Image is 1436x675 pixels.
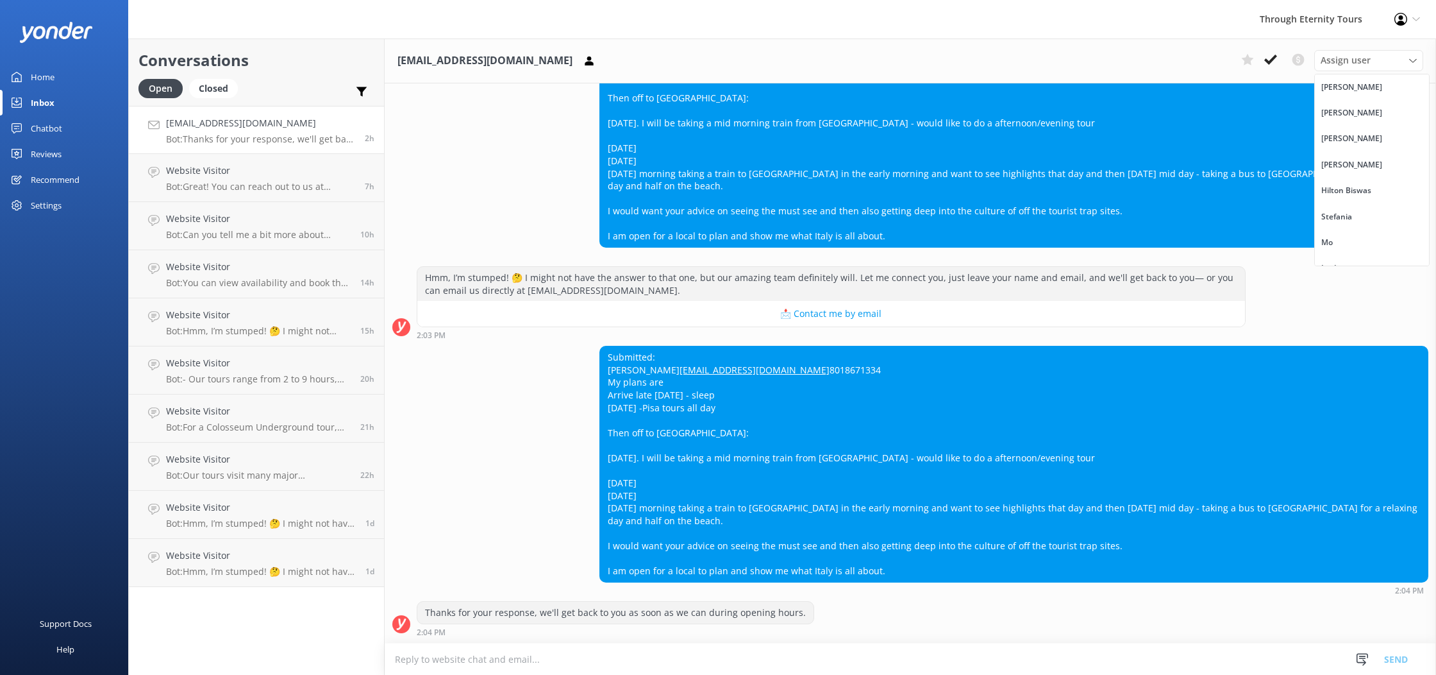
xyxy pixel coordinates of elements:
[599,251,1428,260] div: Sep 29 2025 02:03pm (UTC +02:00) Europe/Amsterdam
[129,250,384,298] a: Website VisitorBot:You can view availability and book the Essential Venice Tour directly online a...
[129,106,384,154] a: [EMAIL_ADDRESS][DOMAIN_NAME]Bot:Thanks for your response, we'll get back to you as soon as we can...
[360,229,374,240] span: Sep 29 2025 05:46am (UTC +02:00) Europe/Amsterdam
[166,260,351,274] h4: Website Visitor
[166,356,351,370] h4: Website Visitor
[129,443,384,491] a: Website VisitorBot:Our tours visit many major [DEMOGRAPHIC_DATA] in [GEOGRAPHIC_DATA], but access...
[31,115,62,141] div: Chatbot
[129,346,384,395] a: Website VisitorBot:- Our tours range from 2 to 9 hours, depending on the experience you choose. -...
[56,637,74,662] div: Help
[360,373,374,384] span: Sep 28 2025 07:50pm (UTC +02:00) Europe/Amsterdam
[599,586,1428,595] div: Sep 29 2025 02:04pm (UTC +02:00) Europe/Amsterdam
[600,346,1428,582] div: Submitted: [PERSON_NAME] 8018671334 My plans are Arrive late [DATE] - sleep [DATE] -Pisa tours al...
[166,181,355,192] p: Bot: Great! You can reach out to us at [EMAIL_ADDRESS][DOMAIN_NAME]. Our team will be happy to as...
[166,308,351,322] h4: Website Visitor
[166,500,356,515] h4: Website Visitor
[1321,158,1382,171] div: [PERSON_NAME]
[365,181,374,192] span: Sep 29 2025 08:15am (UTC +02:00) Europe/Amsterdam
[138,81,189,95] a: Open
[138,79,183,98] div: Open
[129,539,384,587] a: Website VisitorBot:Hmm, I’m stumped! 🤔 I might not have the answer to that one, but our amazing t...
[166,452,351,466] h4: Website Visitor
[31,141,62,167] div: Reviews
[1395,587,1424,595] strong: 2:04 PM
[19,22,93,43] img: yonder-white-logo.png
[166,470,351,481] p: Bot: Our tours visit many major [DEMOGRAPHIC_DATA] in [GEOGRAPHIC_DATA], but access to the [GEOGR...
[1321,107,1382,119] div: [PERSON_NAME]
[360,422,374,432] span: Sep 28 2025 06:44pm (UTC +02:00) Europe/Amsterdam
[417,267,1245,301] div: Hmm, I’m stumped! 🤔 I might not have the answer to that one, but our amazing team definitely will...
[129,395,384,443] a: Website VisitorBot:For a Colosseum Underground tour, you can consider the "Private Colosseum Unde...
[189,79,238,98] div: Closed
[166,518,356,529] p: Bot: Hmm, I’m stumped! 🤔 I might not have the answer to that one, but our amazing team definitely...
[600,37,1428,248] div: My plans are Arrive late [DATE] - sleep [DATE] -Pisa tours all day Then off to [GEOGRAPHIC_DATA]:...
[417,629,446,637] strong: 2:04 PM
[166,133,355,145] p: Bot: Thanks for your response, we'll get back to you as soon as we can during opening hours.
[417,330,1246,339] div: Sep 29 2025 02:03pm (UTC +02:00) Europe/Amsterdam
[1321,81,1382,94] div: [PERSON_NAME]
[1314,50,1423,71] div: Assign User
[166,277,351,289] p: Bot: You can view availability and book the Essential Venice Tour directly online at [URL][DOMAIN...
[166,422,351,433] p: Bot: For a Colosseum Underground tour, you can consider the "Private Colosseum Underground Tour w...
[166,404,351,418] h4: Website Visitor
[166,212,351,226] h4: Website Visitor
[31,64,54,90] div: Home
[417,301,1245,327] button: 📩 Contact me by email
[1321,132,1382,145] div: [PERSON_NAME]
[166,325,351,337] p: Bot: Hmm, I’m stumped! 🤔 I might not have the answer to that one, but our amazing team definitely...
[1321,262,1346,275] div: Jordan
[417,628,814,637] div: Sep 29 2025 02:04pm (UTC +02:00) Europe/Amsterdam
[138,48,374,73] h2: Conversations
[129,298,384,346] a: Website VisitorBot:Hmm, I’m stumped! 🤔 I might not have the answer to that one, but our amazing t...
[360,470,374,481] span: Sep 28 2025 05:51pm (UTC +02:00) Europe/Amsterdam
[129,154,384,202] a: Website VisitorBot:Great! You can reach out to us at [EMAIL_ADDRESS][DOMAIN_NAME]. Our team will ...
[166,566,356,577] p: Bot: Hmm, I’m stumped! 🤔 I might not have the answer to that one, but our amazing team definitely...
[680,364,830,376] a: [EMAIL_ADDRESS][DOMAIN_NAME]
[31,90,54,115] div: Inbox
[189,81,244,95] a: Closed
[40,611,92,637] div: Support Docs
[166,116,355,130] h4: [EMAIL_ADDRESS][DOMAIN_NAME]
[1321,236,1333,249] div: Mo
[166,229,351,241] p: Bot: Can you tell me a bit more about where you are going? We have an amazing array of group and ...
[365,133,374,144] span: Sep 29 2025 02:04pm (UTC +02:00) Europe/Amsterdam
[360,277,374,288] span: Sep 29 2025 01:34am (UTC +02:00) Europe/Amsterdam
[31,192,62,218] div: Settings
[129,491,384,539] a: Website VisitorBot:Hmm, I’m stumped! 🤔 I might not have the answer to that one, but our amazing t...
[360,325,374,336] span: Sep 29 2025 12:36am (UTC +02:00) Europe/Amsterdam
[365,566,374,577] span: Sep 28 2025 01:16am (UTC +02:00) Europe/Amsterdam
[1321,210,1352,223] div: Stefania
[31,167,79,192] div: Recommend
[166,373,351,385] p: Bot: - Our tours range from 2 to 9 hours, depending on the experience you choose. - For specific ...
[166,549,356,563] h4: Website Visitor
[166,164,355,178] h4: Website Visitor
[365,518,374,529] span: Sep 28 2025 07:49am (UTC +02:00) Europe/Amsterdam
[417,602,814,624] div: Thanks for your response, we'll get back to you as soon as we can during opening hours.
[1321,184,1371,197] div: Hilton Biswas
[1321,53,1371,67] span: Assign user
[397,53,572,69] h3: [EMAIL_ADDRESS][DOMAIN_NAME]
[417,332,446,339] strong: 2:03 PM
[129,202,384,250] a: Website VisitorBot:Can you tell me a bit more about where you are going? We have an amazing array...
